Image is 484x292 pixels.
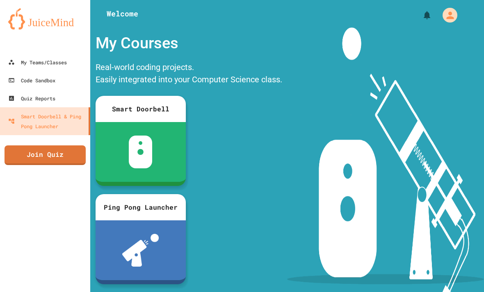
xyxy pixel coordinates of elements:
[8,111,85,131] div: Smart Doorbell & Ping Pong Launcher
[434,6,459,25] div: My Account
[5,145,86,165] a: Join Quiz
[407,8,434,22] div: My Notifications
[8,8,82,29] img: logo-orange.svg
[96,96,186,122] div: Smart Doorbell
[8,57,67,67] div: My Teams/Classes
[122,234,159,267] img: ppl-with-ball.png
[8,93,55,103] div: Quiz Reports
[91,27,286,59] div: My Courses
[129,136,152,168] img: sdb-white.svg
[8,75,55,85] div: Code Sandbox
[91,59,286,90] div: Real-world coding projects. Easily integrated into your Computer Science class.
[96,194,186,220] div: Ping Pong Launcher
